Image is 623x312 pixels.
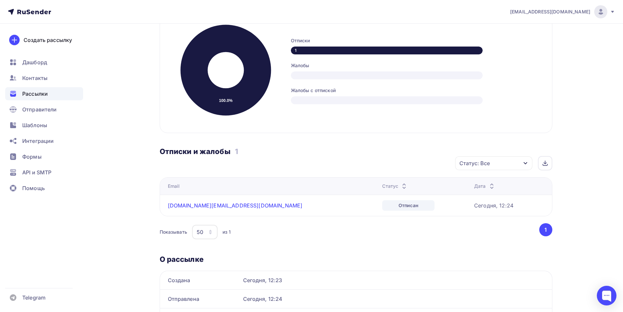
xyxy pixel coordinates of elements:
[235,147,238,156] h3: 1
[168,276,238,284] div: Создана
[22,153,42,161] span: Формы
[22,294,45,302] span: Telegram
[243,295,544,303] div: Сегодня, 12:24
[197,228,203,236] div: 50
[192,224,218,240] button: 50
[22,74,47,82] span: Контакты
[22,121,47,129] span: Шаблоны
[22,58,47,66] span: Дашборд
[291,37,539,44] div: Отписки
[5,150,83,163] a: Формы
[5,103,83,116] a: Отправители
[5,87,83,100] a: Рассылки
[5,119,83,132] a: Шаблоны
[291,87,539,94] div: Жалобы с отпиской
[5,71,83,85] a: Контакты
[222,229,231,235] div: из 1
[168,295,238,303] div: Отправлена
[539,223,552,236] button: Go to page 1
[5,56,83,69] a: Дашборд
[382,183,408,189] div: Статус
[510,5,615,18] a: [EMAIL_ADDRESS][DOMAIN_NAME]
[22,184,45,192] span: Помощь
[243,276,544,284] div: Сегодня, 12:23
[160,229,187,235] div: Показывать
[459,159,490,167] div: Статус: Все
[382,200,435,211] div: Отписан
[22,90,48,98] span: Рассылки
[168,202,303,209] a: [DOMAIN_NAME][EMAIL_ADDRESS][DOMAIN_NAME]
[22,137,54,145] span: Интеграции
[160,147,230,156] h3: Отписки и жалобы
[24,36,72,44] div: Создать рассылку
[538,223,552,236] ul: Pagination
[455,156,533,170] button: Статус: Все
[160,255,552,264] h3: О рассылке
[22,168,51,176] span: API и SMTP
[474,183,496,189] div: Дата
[291,47,483,54] div: 1
[510,9,590,15] span: [EMAIL_ADDRESS][DOMAIN_NAME]
[22,106,57,113] span: Отправители
[474,202,513,209] div: Сегодня, 12:24
[168,183,180,189] div: Email
[291,62,539,69] div: Жалобы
